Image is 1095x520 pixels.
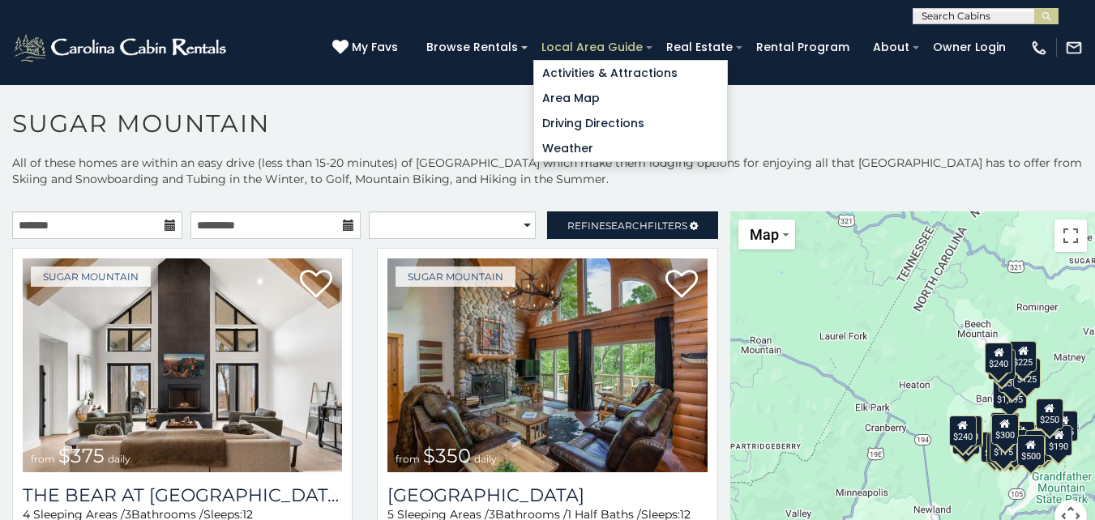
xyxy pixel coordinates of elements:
[332,39,402,57] a: My Favs
[23,258,342,472] a: The Bear At Sugar Mountain from $375 daily
[534,61,727,86] a: Activities & Attractions
[750,226,779,243] span: Map
[58,444,105,467] span: $375
[1065,39,1083,57] img: mail-regular-white.png
[534,86,727,111] a: Area Map
[986,433,1014,463] div: $155
[865,35,917,60] a: About
[534,136,727,161] a: Weather
[738,220,795,249] button: Change map style
[387,258,707,472] img: Grouse Moor Lodge
[925,35,1014,60] a: Owner Login
[658,35,741,60] a: Real Estate
[534,111,727,136] a: Driving Directions
[387,258,707,472] a: Grouse Moor Lodge from $350 daily
[108,453,130,465] span: daily
[1025,430,1053,461] div: $195
[1035,399,1063,429] div: $250
[533,35,651,60] a: Local Area Guide
[396,266,515,287] a: Sugar Mountain
[423,444,471,467] span: $350
[23,484,342,506] h3: The Bear At Sugar Mountain
[990,412,1018,443] div: $190
[547,211,717,239] a: RefineSearchFilters
[567,220,687,232] span: Refine Filters
[990,431,1017,462] div: $175
[31,453,55,465] span: from
[387,484,707,506] a: [GEOGRAPHIC_DATA]
[985,343,1012,373] div: $240
[474,453,497,465] span: daily
[23,258,342,472] img: The Bear At Sugar Mountain
[396,453,420,465] span: from
[991,414,1019,445] div: $300
[352,39,398,56] span: My Favs
[1013,358,1041,389] div: $125
[1054,220,1087,252] button: Toggle fullscreen view
[992,378,1026,409] div: $1,095
[31,266,151,287] a: Sugar Mountain
[605,220,648,232] span: Search
[23,484,342,506] a: The Bear At [GEOGRAPHIC_DATA]
[300,268,332,302] a: Add to favorites
[1045,425,1072,456] div: $190
[1017,435,1045,466] div: $500
[1007,421,1034,452] div: $200
[12,32,231,64] img: White-1-2.png
[948,416,976,446] div: $240
[387,484,707,506] h3: Grouse Moor Lodge
[1009,341,1037,372] div: $225
[956,417,983,448] div: $225
[988,349,1016,380] div: $170
[991,412,1019,443] div: $265
[748,35,858,60] a: Rental Program
[1050,411,1078,441] div: $155
[418,35,526,60] a: Browse Rentals
[1030,39,1048,57] img: phone-regular-white.png
[955,416,982,446] div: $210
[665,268,698,302] a: Add to favorites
